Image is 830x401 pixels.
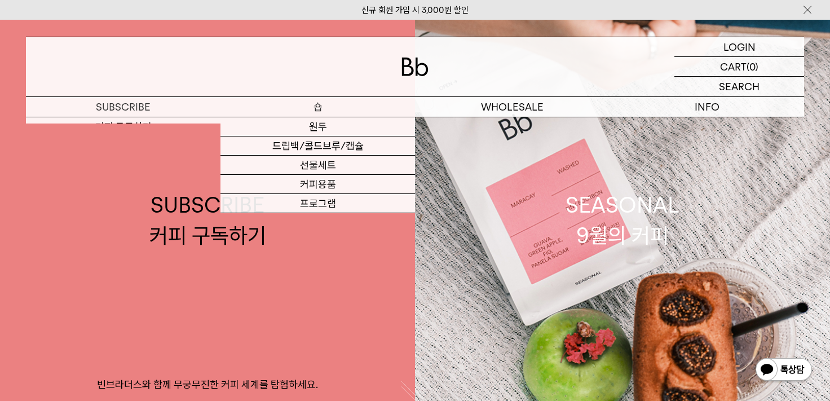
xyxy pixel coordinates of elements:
a: 커피 구독하기 [26,117,220,136]
p: (0) [747,57,758,76]
a: LOGIN [674,37,804,57]
p: INFO [610,97,804,117]
a: 드립백/콜드브루/캡슐 [220,136,415,156]
a: 원두 [220,117,415,136]
a: CART (0) [674,57,804,77]
div: SEASONAL 9월의 커피 [566,190,679,250]
img: 로고 [401,58,429,76]
a: 숍 [220,97,415,117]
div: SUBSCRIBE 커피 구독하기 [149,190,266,250]
p: SEARCH [719,77,760,96]
img: 카카오톡 채널 1:1 채팅 버튼 [754,357,813,384]
p: WHOLESALE [415,97,610,117]
a: 선물세트 [220,156,415,175]
p: LOGIN [723,37,756,56]
p: CART [720,57,747,76]
a: 커피용품 [220,175,415,194]
a: 신규 회원 가입 시 3,000원 할인 [361,5,469,15]
a: SUBSCRIBE [26,97,220,117]
a: 프로그램 [220,194,415,213]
